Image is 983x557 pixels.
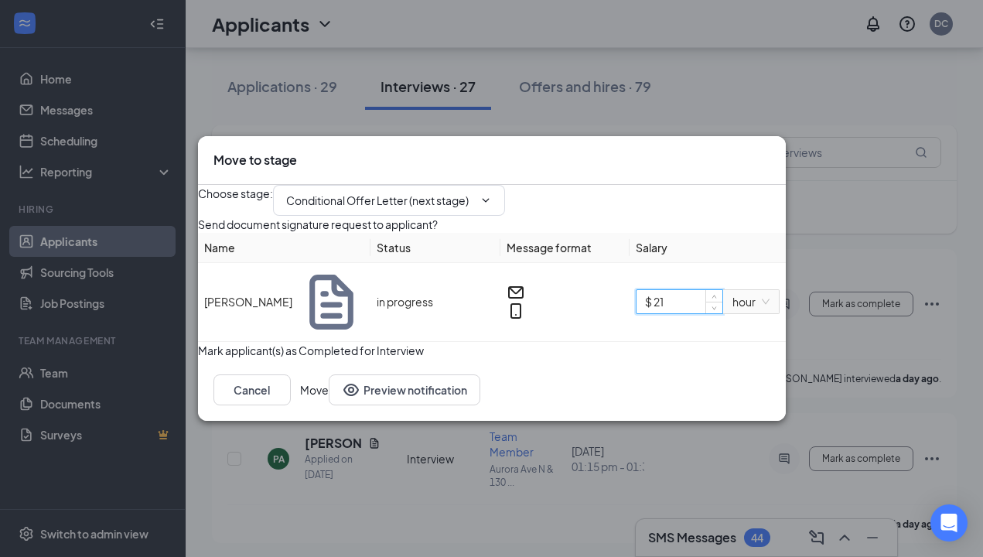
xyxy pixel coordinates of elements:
[299,269,365,336] svg: Document
[732,290,770,313] span: hour
[198,342,424,359] span: Mark applicant(s) as Completed for Interview
[198,233,371,263] th: Name
[710,292,719,302] span: up
[480,194,492,207] svg: ChevronDown
[930,504,968,542] div: Open Intercom Messenger
[710,303,719,313] span: down
[204,293,292,310] span: [PERSON_NAME]
[198,216,438,233] span: Send document signature request to applicant?
[500,233,630,263] th: Message format
[198,185,273,216] span: Choose stage :
[370,233,500,263] th: Status
[705,302,722,313] span: Decrease Value
[342,381,360,399] svg: Eye
[213,374,291,405] button: Cancel
[300,374,329,405] button: Move
[630,233,785,263] th: Salary
[507,283,525,302] svg: Email
[213,152,297,169] h3: Move to stage
[705,290,722,302] span: Increase Value
[370,263,500,343] td: in progress
[329,374,480,405] button: Preview notificationEye
[507,302,525,320] svg: MobileSms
